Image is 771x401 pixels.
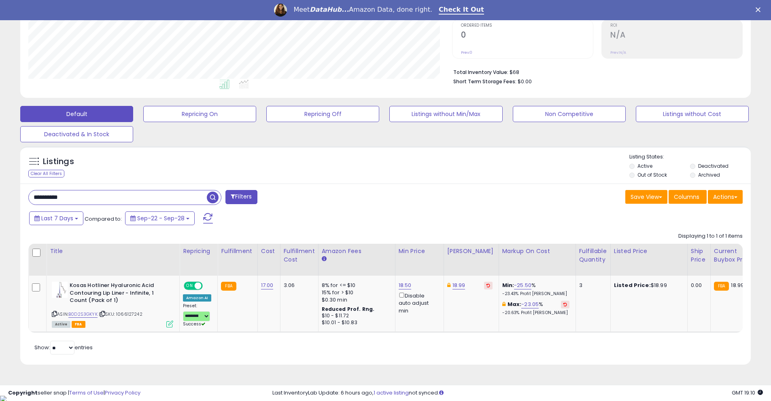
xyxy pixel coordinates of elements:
a: -25.50 [514,281,531,289]
img: Profile image for Georgie [274,4,287,17]
label: Deactivated [698,163,729,169]
button: Last 7 Days [29,211,83,225]
button: Non Competitive [513,106,626,122]
span: ON [185,283,195,289]
p: Listing States: [629,153,751,161]
div: 8% for <= $10 [322,282,389,289]
li: $68 [453,67,737,76]
button: Filters [225,190,257,204]
a: 17.00 [261,281,274,289]
div: Displaying 1 to 1 of 1 items [678,232,743,240]
a: Privacy Policy [105,389,140,397]
button: Save View [625,190,667,204]
div: Amazon Fees [322,247,392,255]
div: Preset: [183,303,211,327]
span: FBA [72,321,85,328]
button: Repricing On [143,106,256,122]
div: Title [50,247,176,255]
small: Amazon Fees. [322,255,327,263]
small: FBA [221,282,236,291]
strong: Copyright [8,389,38,397]
span: 18.99 [731,281,744,289]
div: Cost [261,247,277,255]
span: ROI [610,23,742,28]
div: Fulfillment Cost [284,247,315,264]
div: 3 [579,282,604,289]
div: Current Buybox Price [714,247,756,264]
div: Markup on Cost [502,247,572,255]
div: Disable auto adjust min [399,291,438,314]
div: Repricing [183,247,214,255]
div: Min Price [399,247,440,255]
i: Revert to store-level Max Markup [563,302,567,306]
p: -20.63% Profit [PERSON_NAME] [502,310,569,316]
div: Meet Amazon Data, done right. [293,6,432,14]
a: Check It Out [439,6,484,15]
button: Listings without Cost [636,106,749,122]
a: B0D2S3GKYK [68,311,98,318]
span: 2025-10-6 19:10 GMT [732,389,763,397]
img: 41vTNze2HAL._SL40_.jpg [52,282,68,298]
button: Columns [669,190,707,204]
span: Last 7 Days [41,214,73,222]
b: Listed Price: [614,281,651,289]
a: 18.99 [452,281,465,289]
div: $18.99 [614,282,681,289]
button: Sep-22 - Sep-28 [125,211,195,225]
div: Clear All Filters [28,170,64,177]
div: ASIN: [52,282,173,327]
div: Close [756,7,764,12]
div: Fulfillable Quantity [579,247,607,264]
button: Listings without Min/Max [389,106,502,122]
span: | SKU: 1066127242 [99,311,142,317]
a: -23.05 [521,300,539,308]
button: Repricing Off [266,106,379,122]
span: Columns [674,193,699,201]
div: Ship Price [691,247,707,264]
b: Reduced Prof. Rng. [322,306,375,312]
i: DataHub... [310,6,349,13]
div: 3.06 [284,282,312,289]
button: Default [20,106,133,122]
div: Amazon AI [183,294,211,302]
small: Prev: N/A [610,50,626,55]
div: Fulfillment [221,247,254,255]
th: The percentage added to the cost of goods (COGS) that forms the calculator for Min & Max prices. [499,244,576,276]
small: Prev: 0 [461,50,472,55]
label: Active [637,163,652,169]
a: Terms of Use [69,389,104,397]
span: OFF [202,283,215,289]
div: 15% for > $10 [322,289,389,296]
div: % [502,282,569,297]
div: Listed Price [614,247,684,255]
span: Compared to: [85,215,122,223]
b: Short Term Storage Fees: [453,78,516,85]
h5: Listings [43,156,74,167]
span: Ordered Items [461,23,593,28]
label: Out of Stock [637,171,667,178]
div: % [502,301,569,316]
div: $0.30 min [322,296,389,304]
b: Total Inventory Value: [453,69,508,76]
div: 0.00 [691,282,704,289]
div: [PERSON_NAME] [447,247,495,255]
b: Max: [508,300,522,308]
span: Success [183,321,205,327]
div: Last InventoryLab Update: 6 hours ago, not synced. [272,389,763,397]
small: FBA [714,282,729,291]
label: Archived [698,171,720,178]
button: Actions [708,190,743,204]
h2: 0 [461,30,593,41]
p: -23.43% Profit [PERSON_NAME] [502,291,569,297]
div: seller snap | | [8,389,140,397]
button: Deactivated & In Stock [20,126,133,142]
span: Sep-22 - Sep-28 [137,214,185,222]
span: All listings currently available for purchase on Amazon [52,321,70,328]
div: $10 - $11.72 [322,312,389,319]
b: Min: [502,281,514,289]
a: 18.50 [399,281,412,289]
span: $0.00 [518,78,532,85]
div: $10.01 - $10.83 [322,319,389,326]
i: This overrides the store level max markup for this listing [502,302,506,307]
span: Show: entries [34,344,93,351]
